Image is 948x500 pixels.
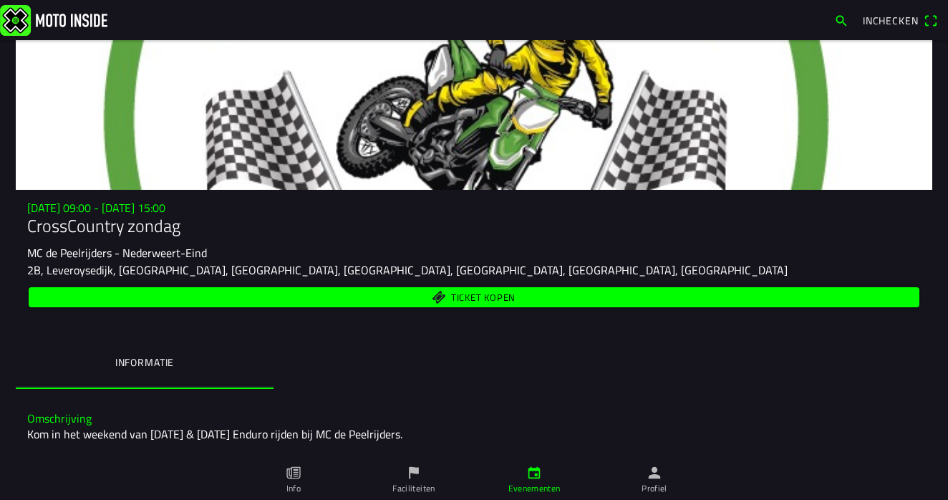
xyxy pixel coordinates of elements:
[827,8,856,32] a: search
[27,261,788,279] ion-text: 2B, Leveroysedijk, [GEOGRAPHIC_DATA], [GEOGRAPHIC_DATA], [GEOGRAPHIC_DATA], [GEOGRAPHIC_DATA], [G...
[27,216,921,236] h1: CrossCountry zondag
[406,465,422,481] ion-icon: flag
[392,482,435,495] ion-label: Faciliteiten
[508,482,561,495] ion-label: Evenementen
[647,465,662,481] ion-icon: person
[115,355,174,370] ion-label: Informatie
[642,482,667,495] ion-label: Profiel
[27,244,207,261] ion-text: MC de Peelrijders - Nederweert-Eind
[526,465,542,481] ion-icon: calendar
[863,13,919,28] span: Inchecken
[286,465,301,481] ion-icon: paper
[856,8,945,32] a: Incheckenqr scanner
[27,412,921,426] h3: Omschrijving
[451,293,516,302] span: Ticket kopen
[286,482,301,495] ion-label: Info
[27,201,921,215] h3: [DATE] 09:00 - [DATE] 15:00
